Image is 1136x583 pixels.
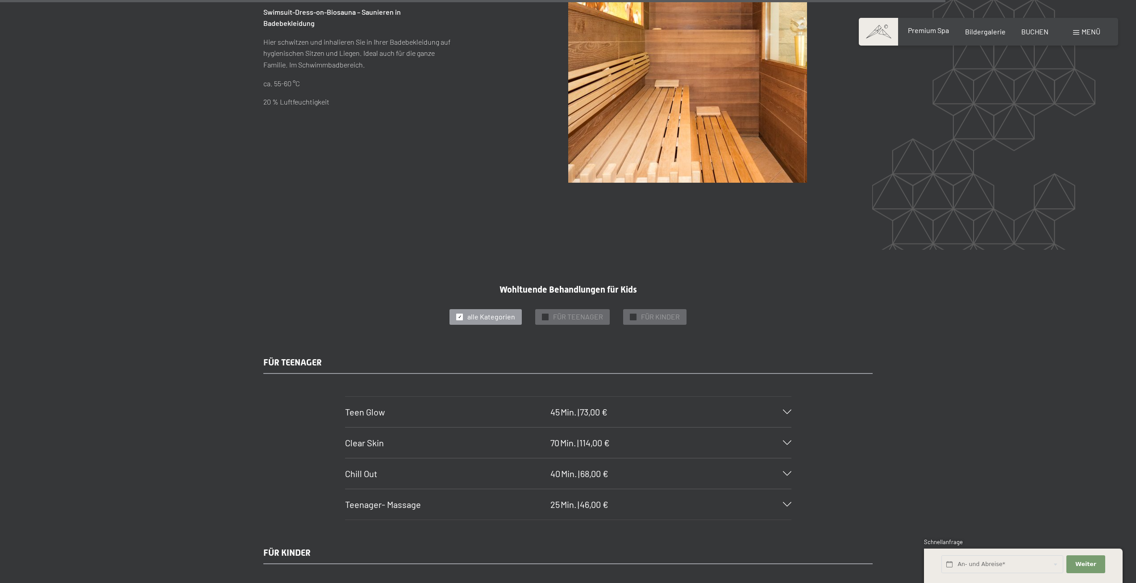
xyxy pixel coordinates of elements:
[263,8,401,28] strong: Swimsuit-Dress-on-Biosauna – Saunieren in Badebekleidung
[560,437,576,448] span: Min.
[499,284,637,295] span: Wohltuende Behandlungen für Kids
[908,26,949,34] a: Premium Spa
[263,78,451,89] p: ca. 55-60 °C
[550,499,560,510] span: 25
[1082,27,1100,36] span: Menü
[1075,560,1096,568] span: Weiter
[345,468,377,479] span: Chill Out
[550,407,560,417] span: 45
[577,437,578,448] span: |
[632,314,635,320] span: ✓
[553,312,603,322] span: FÜR TEENAGER
[578,407,579,417] span: |
[1021,27,1049,36] a: BUCHEN
[641,312,680,322] span: FÜR KINDER
[263,547,311,558] span: FÜR KINDER
[580,407,608,417] span: 73,00 €
[578,468,579,479] span: |
[263,96,451,108] p: 20 % Luftfeuchtigkeit
[467,312,515,322] span: alle Kategorien
[579,437,610,448] span: 114,00 €
[458,314,462,320] span: ✓
[550,437,559,448] span: 70
[345,437,384,448] span: Clear Skin
[578,499,579,510] span: |
[965,27,1006,36] a: Bildergalerie
[345,407,385,417] span: Teen Glow
[561,468,577,479] span: Min.
[561,407,577,417] span: Min.
[924,538,963,545] span: Schnellanfrage
[263,36,451,71] p: Hier schwitzen und inhalieren Sie in Ihrer Badebekleidung auf hygienischen Sitzen und Liegen. Ide...
[550,468,560,479] span: 40
[1066,555,1105,574] button: Weiter
[263,357,322,368] span: FÜR TEENAGER
[580,499,608,510] span: 46,00 €
[561,499,577,510] span: Min.
[580,468,608,479] span: 68,00 €
[345,499,421,510] span: Teenager- Massage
